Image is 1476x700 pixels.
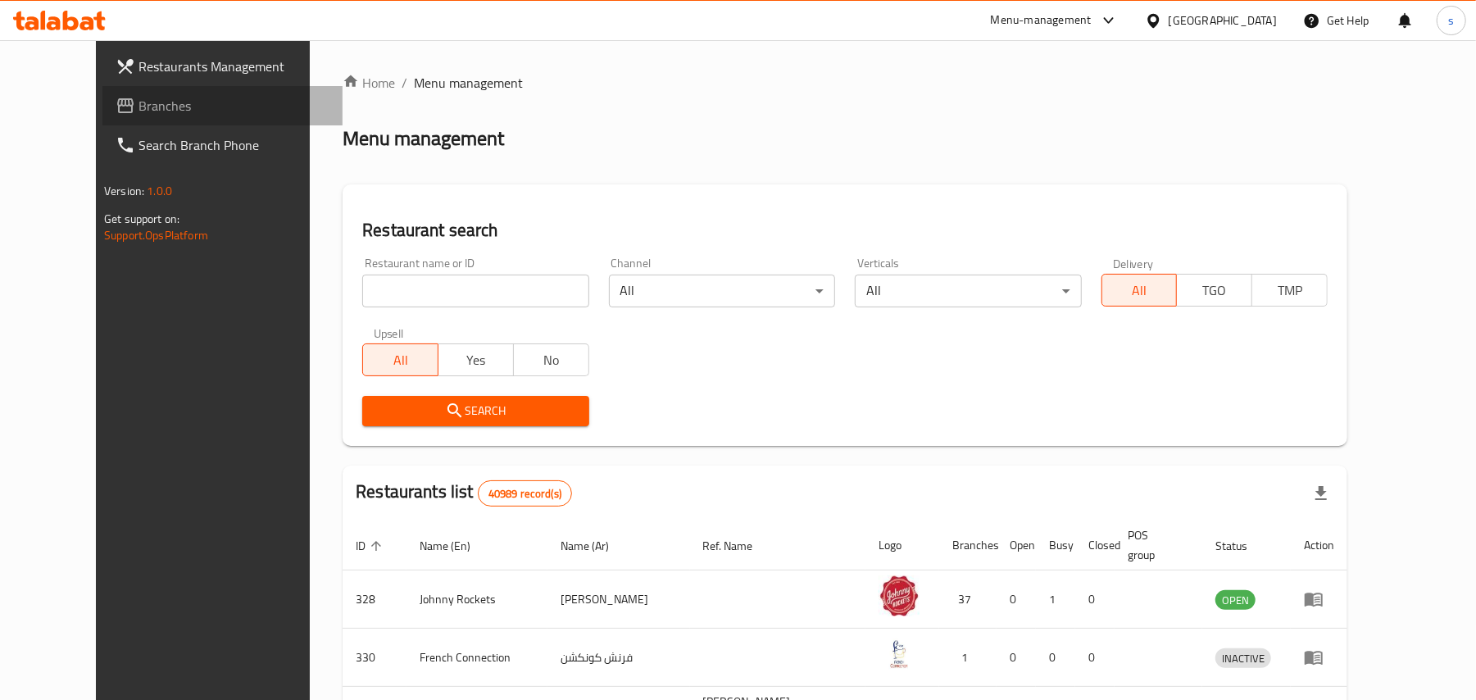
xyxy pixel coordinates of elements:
[1215,590,1256,610] div: OPEN
[102,86,343,125] a: Branches
[445,348,507,372] span: Yes
[139,57,329,76] span: Restaurants Management
[356,536,387,556] span: ID
[1036,520,1075,570] th: Busy
[356,480,572,507] h2: Restaurants list
[547,570,690,629] td: [PERSON_NAME]
[1215,648,1271,668] div: INACTIVE
[855,275,1081,307] div: All
[997,520,1036,570] th: Open
[1215,649,1271,668] span: INACTIVE
[343,629,406,687] td: 330
[139,96,329,116] span: Branches
[865,520,939,570] th: Logo
[997,570,1036,629] td: 0
[104,208,179,230] span: Get support on:
[139,135,329,155] span: Search Branch Phone
[478,480,572,507] div: Total records count
[1036,570,1075,629] td: 1
[1036,629,1075,687] td: 0
[1075,520,1115,570] th: Closed
[1304,589,1334,609] div: Menu
[362,218,1328,243] h2: Restaurant search
[1301,474,1341,513] div: Export file
[879,634,920,675] img: French Connection
[939,520,997,570] th: Branches
[513,343,589,376] button: No
[362,343,438,376] button: All
[147,180,172,202] span: 1.0.0
[1101,274,1178,307] button: All
[406,629,547,687] td: French Connection
[939,570,997,629] td: 37
[1075,629,1115,687] td: 0
[1183,279,1246,302] span: TGO
[939,629,997,687] td: 1
[520,348,583,372] span: No
[1448,11,1454,30] span: s
[102,125,343,165] a: Search Branch Phone
[343,73,395,93] a: Home
[561,536,630,556] span: Name (Ar)
[343,125,504,152] h2: Menu management
[1215,536,1269,556] span: Status
[1215,591,1256,610] span: OPEN
[1251,274,1328,307] button: TMP
[343,73,1347,93] nav: breadcrumb
[1128,525,1183,565] span: POS group
[420,536,492,556] span: Name (En)
[1304,648,1334,667] div: Menu
[1109,279,1171,302] span: All
[375,401,575,421] span: Search
[991,11,1092,30] div: Menu-management
[406,570,547,629] td: Johnny Rockets
[343,570,406,629] td: 328
[1113,257,1154,269] label: Delivery
[609,275,835,307] div: All
[547,629,690,687] td: فرنش كونكشن
[102,47,343,86] a: Restaurants Management
[438,343,514,376] button: Yes
[370,348,432,372] span: All
[362,396,588,426] button: Search
[374,327,404,339] label: Upsell
[402,73,407,93] li: /
[414,73,523,93] span: Menu management
[1176,274,1252,307] button: TGO
[879,575,920,616] img: Johnny Rockets
[1169,11,1277,30] div: [GEOGRAPHIC_DATA]
[1291,520,1347,570] th: Action
[997,629,1036,687] td: 0
[1259,279,1321,302] span: TMP
[104,225,208,246] a: Support.OpsPlatform
[703,536,774,556] span: Ref. Name
[479,486,571,502] span: 40989 record(s)
[104,180,144,202] span: Version:
[1075,570,1115,629] td: 0
[362,275,588,307] input: Search for restaurant name or ID..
